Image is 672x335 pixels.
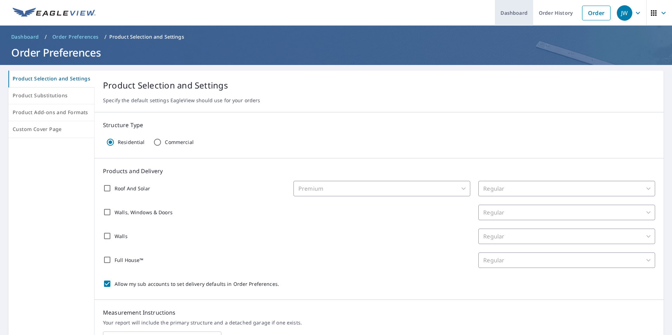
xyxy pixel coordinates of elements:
p: Products and Delivery [103,167,655,175]
a: Order [582,6,610,20]
div: Premium [293,181,470,196]
p: Walls, Windows & Doors [115,209,173,216]
span: Product Selection and Settings [13,74,90,83]
a: Order Preferences [50,31,102,42]
li: / [45,33,47,41]
div: tab-list [8,71,95,138]
p: Allow my sub accounts to set delivery defaults in Order Preferences. [115,280,279,288]
div: Regular [478,229,655,244]
p: Measurement Instructions [103,308,655,317]
li: / [104,33,106,41]
p: Your report will include the primary structure and a detached garage if one exists. [103,320,655,326]
span: Dashboard [11,33,39,40]
a: Dashboard [8,31,42,42]
span: Custom Cover Page [13,125,90,134]
p: Roof And Solar [115,185,150,192]
span: Order Preferences [52,33,99,40]
p: Structure Type [103,121,655,129]
p: Specify the default settings EagleView should use for your orders [103,97,655,104]
img: EV Logo [13,8,96,18]
span: Product Substitutions [13,91,90,100]
div: Regular [478,181,655,196]
p: Product Selection and Settings [109,33,184,40]
h1: Order Preferences [8,45,664,60]
div: Regular [478,205,655,220]
div: Regular [478,252,655,268]
p: Full House™ [115,256,143,264]
nav: breadcrumb [8,31,664,42]
span: Product Add-ons and Formats [13,108,90,117]
div: JW [617,5,632,21]
p: Commercial [165,139,193,145]
p: Walls [115,232,128,240]
p: Product Selection and Settings [103,79,655,92]
p: Residential [118,139,144,145]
